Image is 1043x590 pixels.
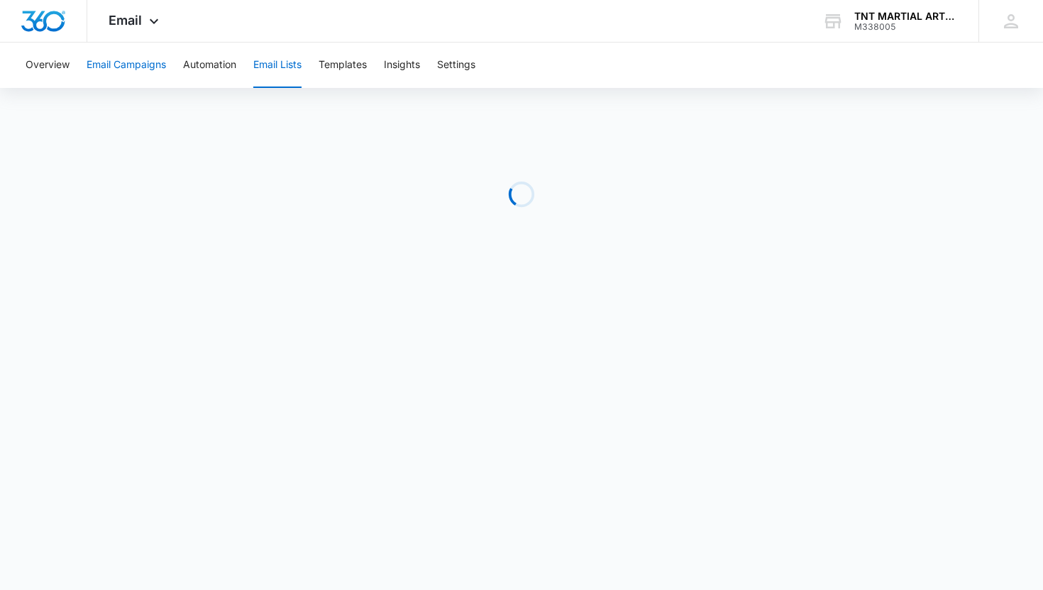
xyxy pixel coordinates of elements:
[854,11,958,22] div: account name
[854,22,958,32] div: account id
[109,13,142,28] span: Email
[26,43,70,88] button: Overview
[87,43,166,88] button: Email Campaigns
[183,43,236,88] button: Automation
[384,43,420,88] button: Insights
[319,43,367,88] button: Templates
[253,43,302,88] button: Email Lists
[437,43,475,88] button: Settings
